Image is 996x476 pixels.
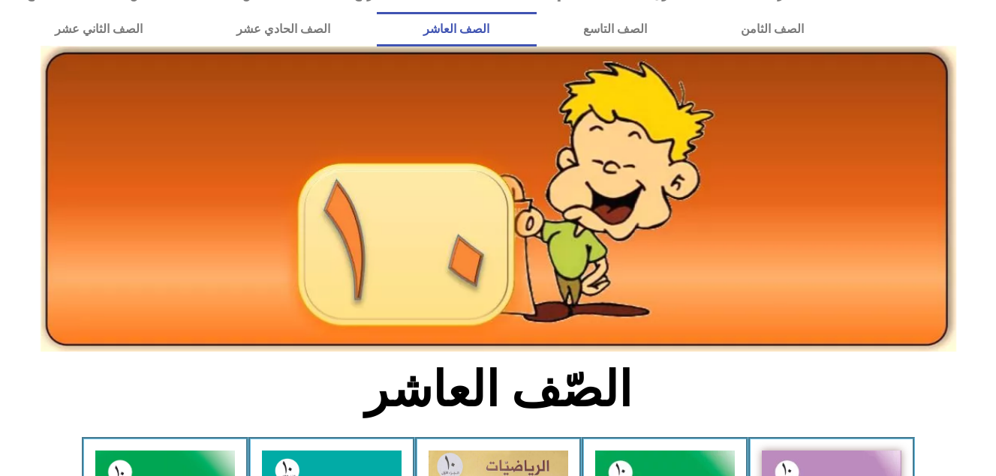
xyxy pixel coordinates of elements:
[377,12,537,46] a: الصف العاشر
[250,361,746,419] h2: الصّف العاشر
[189,12,377,46] a: الصف الحادي عشر
[8,12,189,46] a: الصف الثاني عشر
[694,12,851,46] a: الصف الثامن
[537,12,694,46] a: الصف التاسع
